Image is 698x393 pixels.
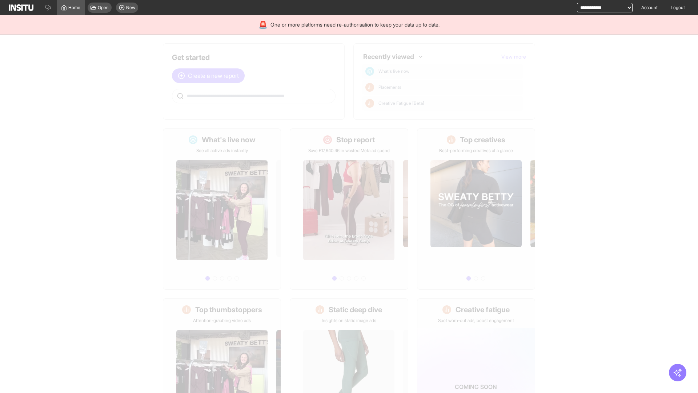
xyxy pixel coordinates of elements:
[68,5,80,11] span: Home
[258,20,268,30] div: 🚨
[270,21,440,28] span: One or more platforms need re-authorisation to keep your data up to date.
[98,5,109,11] span: Open
[9,4,33,11] img: Logo
[126,5,135,11] span: New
